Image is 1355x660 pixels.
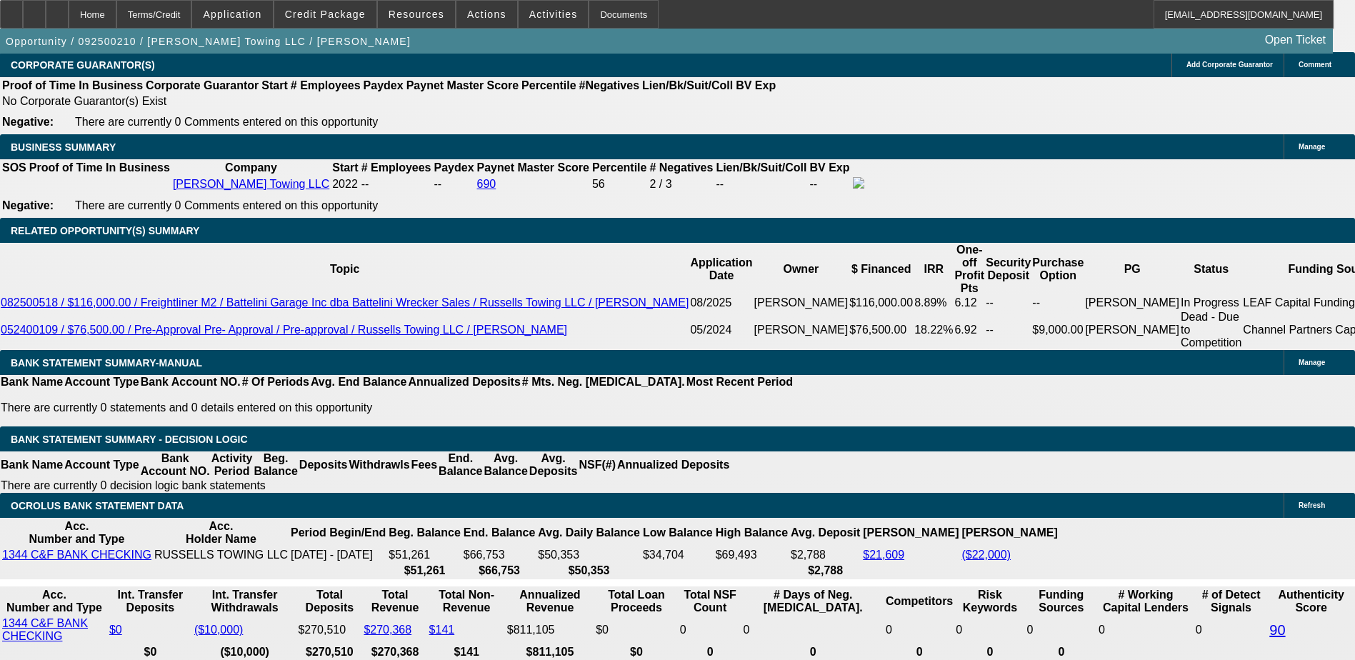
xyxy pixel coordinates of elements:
[1031,296,1084,310] td: --
[716,161,806,174] b: Lien/Bk/Suit/Coll
[310,375,408,389] th: Avg. End Balance
[297,588,361,615] th: Total Deposits
[649,178,713,191] div: 2 / 3
[64,375,140,389] th: Account Type
[521,79,576,91] b: Percentile
[642,548,714,562] td: $34,704
[463,564,536,578] th: $66,753
[885,645,954,659] th: 0
[1180,296,1242,310] td: In Progress
[1,588,107,615] th: Acc. Number and Type
[194,645,296,659] th: ($10,000)
[578,451,616,479] th: NSF(#)
[361,161,431,174] b: # Employees
[686,375,794,389] th: Most Recent Period
[885,588,954,615] th: Competitors
[2,199,54,211] b: Negative:
[506,588,594,615] th: Annualized Revenue
[253,451,298,479] th: Beg. Balance
[297,645,361,659] th: $270,510
[363,588,426,615] th: Total Revenue
[1299,143,1325,151] span: Manage
[299,451,349,479] th: Deposits
[954,296,985,310] td: 6.12
[1,519,152,546] th: Acc. Number and Type
[579,79,640,91] b: #Negatives
[506,645,594,659] th: $811,105
[477,178,496,190] a: 690
[885,616,954,644] td: 0
[914,310,954,350] td: 18.22%
[1084,243,1180,296] th: PG
[1,324,567,336] a: 052400109 / $76,500.00 / Pre-Approval Pre- Approval / Pre-approval / Russells Towing LLC / [PERSO...
[955,588,1024,615] th: Risk Keywords
[1031,243,1084,296] th: Purchase Option
[595,645,678,659] th: $0
[1,401,793,414] p: There are currently 0 statements and 0 details entered on this opportunity
[364,624,411,636] a: $270,368
[429,588,505,615] th: Total Non-Revenue
[1,161,27,175] th: SOS
[467,9,506,20] span: Actions
[592,178,646,191] div: 56
[679,588,741,615] th: Sum of the Total NSF Count and Total Overdraft Fee Count from Ocrolus
[809,176,851,192] td: --
[863,549,904,561] a: $21,609
[849,310,914,350] td: $76,500.00
[689,296,753,310] td: 08/2025
[742,588,884,615] th: # Days of Neg. [MEDICAL_DATA].
[754,243,849,296] th: Owner
[537,564,641,578] th: $50,353
[521,375,686,389] th: # Mts. Neg. [MEDICAL_DATA].
[985,310,1031,350] td: --
[849,296,914,310] td: $116,000.00
[715,519,789,546] th: High Balance
[297,616,361,644] td: $270,510
[146,79,259,91] b: Corporate Guarantor
[2,116,54,128] b: Negative:
[810,161,850,174] b: BV Exp
[790,564,861,578] th: $2,788
[1,79,144,93] th: Proof of Time In Business
[332,161,358,174] b: Start
[1259,28,1331,52] a: Open Ticket
[361,178,369,190] span: --
[679,645,741,659] th: 0
[715,548,789,562] td: $69,493
[429,624,455,636] a: $141
[529,451,579,479] th: Avg. Deposits
[790,548,861,562] td: $2,788
[2,549,151,561] a: 1344 C&F BANK CHECKING
[736,79,776,91] b: BV Exp
[456,1,517,28] button: Actions
[434,161,474,174] b: Paydex
[140,451,211,479] th: Bank Account NO.
[507,624,593,636] div: $811,105
[1084,310,1180,350] td: [PERSON_NAME]
[211,451,254,479] th: Activity Period
[1299,501,1325,509] span: Refresh
[261,79,287,91] b: Start
[389,9,444,20] span: Resources
[173,178,329,190] a: [PERSON_NAME] Towing LLC
[241,375,310,389] th: # Of Periods
[642,79,733,91] b: Lien/Bk/Suit/Coll
[537,519,641,546] th: Avg. Daily Balance
[203,9,261,20] span: Application
[406,79,519,91] b: Paynet Master Score
[1,296,689,309] a: 082500518 / $116,000.00 / Freightliner M2 / Battelini Garage Inc dba Battelini Wrecker Sales / Ru...
[429,645,505,659] th: $141
[1299,359,1325,366] span: Manage
[388,564,461,578] th: $51,261
[463,519,536,546] th: End. Balance
[537,548,641,562] td: $50,353
[11,59,155,71] span: CORPORATE GUARANTOR(S)
[477,161,589,174] b: Paynet Master Score
[849,243,914,296] th: $ Financed
[1269,622,1285,638] a: 90
[411,451,438,479] th: Fees
[954,243,985,296] th: One-off Profit Pts
[11,434,248,445] span: Bank Statement Summary - Decision Logic
[109,624,122,636] a: $0
[407,375,521,389] th: Annualized Deposits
